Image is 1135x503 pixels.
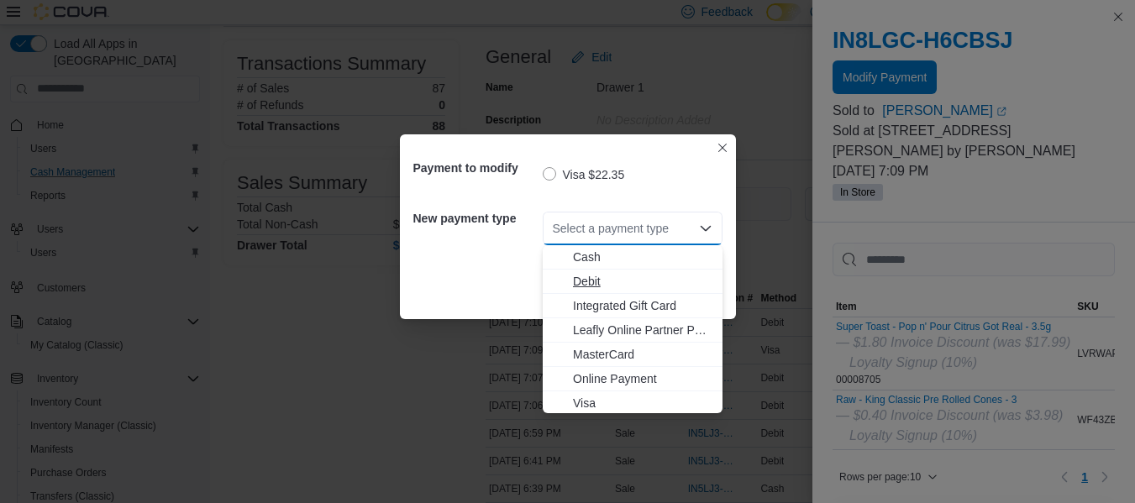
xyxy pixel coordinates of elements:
[543,343,723,367] button: MasterCard
[573,322,712,338] span: Leafly Online Partner Payment
[543,367,723,391] button: Online Payment
[573,346,712,363] span: MasterCard
[573,370,712,387] span: Online Payment
[413,202,539,235] h5: New payment type
[699,222,712,235] button: Close list of options
[712,138,733,158] button: Closes this modal window
[543,391,723,416] button: Visa
[543,270,723,294] button: Debit
[573,395,712,411] span: Visa
[543,245,723,416] div: Choose from the following options
[573,273,712,290] span: Debit
[573,249,712,265] span: Cash
[543,294,723,318] button: Integrated Gift Card
[413,151,539,185] h5: Payment to modify
[543,318,723,343] button: Leafly Online Partner Payment
[573,297,712,314] span: Integrated Gift Card
[543,245,723,270] button: Cash
[553,218,554,238] input: Accessible screen reader label
[543,165,625,185] label: Visa $22.35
